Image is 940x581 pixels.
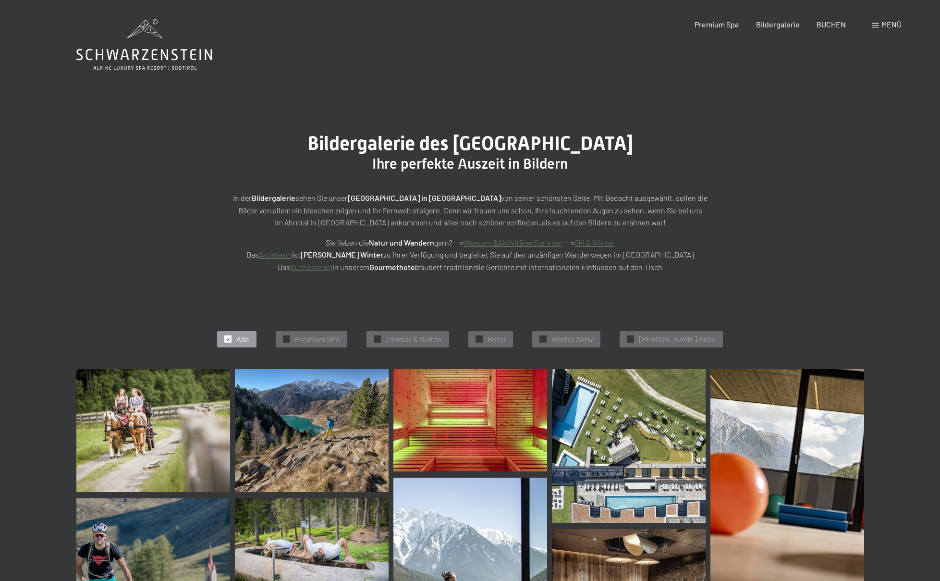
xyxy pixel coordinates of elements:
span: ✓ [226,336,230,343]
span: Winter Aktiv [551,334,593,345]
strong: [PERSON_NAME] Winter [301,250,383,259]
span: Bildergalerie des [GEOGRAPHIC_DATA] [307,132,633,155]
img: Bildergalerie [393,369,547,471]
strong: Gourmethotel [369,262,417,272]
a: Aktivteam [259,250,292,259]
p: Sie lieben die gern? --> ---> Das ist zu Ihrer Verfügung und begleitet Sie auf den unzähligen Wan... [230,236,710,273]
strong: [GEOGRAPHIC_DATA] in [GEOGRAPHIC_DATA] [348,193,501,202]
p: In der sehen Sie unser von seiner schönsten Seite. Mit Bedacht ausgewählt, sollen die Bilder von ... [230,192,710,229]
span: Menü [881,20,902,29]
span: Zimmer & Suiten [386,334,442,345]
span: ✓ [285,336,289,343]
span: ✓ [629,336,633,343]
span: [PERSON_NAME] Aktiv [639,334,716,345]
a: Küchenteam [290,262,332,272]
a: Wandern&AktivitätenSommer [464,238,562,247]
a: Ski & Winter [574,238,615,247]
a: Premium Spa [695,20,739,29]
strong: Bildergalerie [252,193,295,202]
img: Bildergalerie [235,369,389,492]
a: Bildergalerie [756,20,800,29]
span: Hotel [488,334,506,345]
span: ✓ [477,336,481,343]
span: Premium SPA [295,334,340,345]
img: Bildergalerie [552,369,706,523]
span: Alle [236,334,249,345]
span: Ihre perfekte Auszeit in Bildern [372,155,568,172]
span: ✓ [541,336,545,343]
a: BUCHEN [817,20,846,29]
img: Bildergalerie [76,369,230,492]
strong: Natur und Wandern [369,238,434,247]
span: ✓ [376,336,379,343]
